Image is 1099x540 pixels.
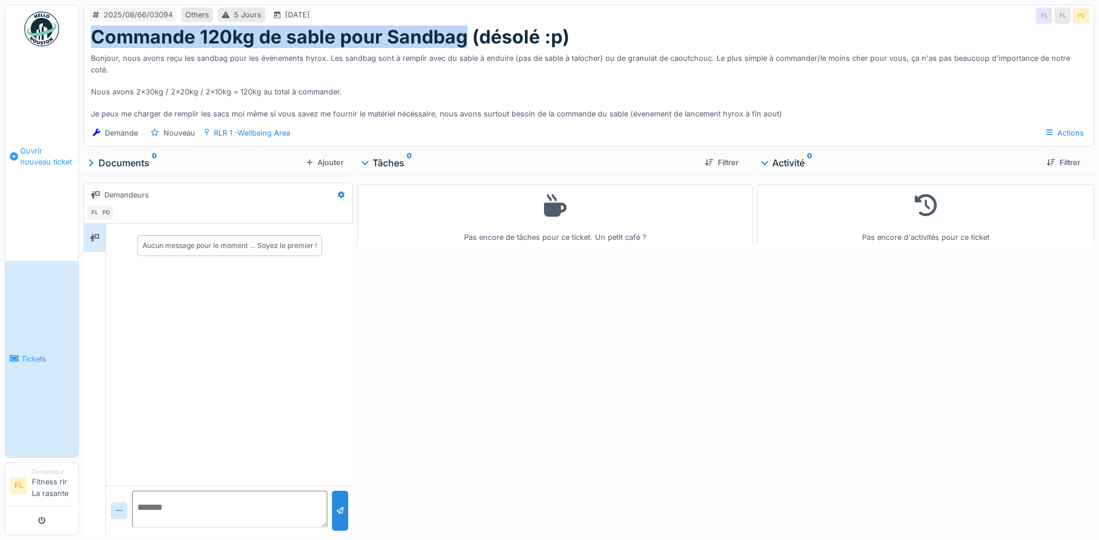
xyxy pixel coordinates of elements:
div: FL [1054,8,1071,24]
sup: 0 [152,156,157,170]
div: Documents [88,156,302,170]
div: Tâches [362,156,696,170]
div: RLR 1 -Wellbeing Area [214,127,290,138]
a: FL DemandeurFitness rlr La rasante [10,468,74,506]
div: [DATE] [285,9,310,20]
a: Ouvrir nouveau ticket [5,53,78,261]
div: PD [98,205,114,221]
div: Activité [762,156,1037,170]
h1: Commande 120kg de sable pour Sandbag (désolé :p) [91,26,569,48]
div: Pas encore d'activités pour ce ticket [765,189,1087,243]
img: Badge_color-CXgf-gQk.svg [24,12,59,46]
div: Actions [1041,125,1089,141]
div: Aucun message pour le moment … Soyez le premier ! [143,240,317,251]
li: Fitness rlr La rasante [32,468,74,503]
sup: 0 [807,156,812,170]
div: FL [86,205,103,221]
div: 2025/08/66/03094 [104,9,173,20]
div: Filtrer [700,155,743,170]
div: Pas encore de tâches pour ce ticket. Un petit café ? [365,189,745,243]
div: Others [185,9,209,20]
li: FL [10,477,27,494]
div: Nouveau [163,127,195,138]
div: Ajouter [302,155,348,170]
div: Demandeurs [104,189,149,200]
div: Filtrer [1042,155,1085,170]
a: Tickets [5,261,78,457]
sup: 0 [407,156,412,170]
div: PD [1073,8,1089,24]
div: Demande [105,127,138,138]
span: Ouvrir nouveau ticket [20,145,74,167]
div: Demandeur [32,468,74,476]
div: Bonjour, nous avons reçu les sandbag pour les événements hyrox. Les sandbag sont à remplir avec d... [91,48,1087,119]
span: Tickets [21,353,74,364]
div: FL [1036,8,1052,24]
div: 5 Jours [234,9,261,20]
